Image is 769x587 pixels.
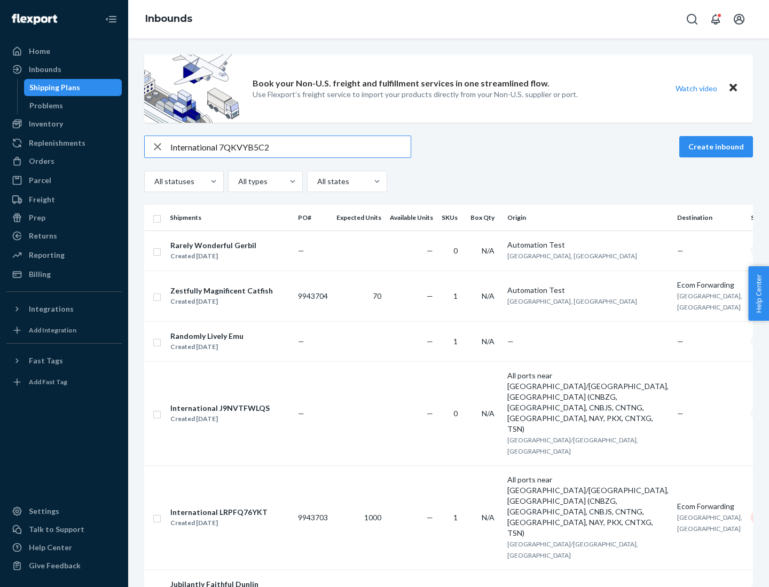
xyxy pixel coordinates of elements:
[170,414,270,424] div: Created [DATE]
[453,291,458,300] span: 1
[364,513,381,522] span: 1000
[12,14,57,25] img: Flexport logo
[6,521,122,538] a: Talk to Support
[507,370,669,434] div: All ports near [GEOGRAPHIC_DATA]/[GEOGRAPHIC_DATA], [GEOGRAPHIC_DATA] (CNBZG, [GEOGRAPHIC_DATA], ...
[6,209,122,226] a: Prep
[298,246,304,255] span: —
[253,77,550,90] p: Book your Non-U.S. freight and fulfillment services in one streamlined flow.
[29,524,84,535] div: Talk to Support
[677,409,684,418] span: —
[507,297,637,305] span: [GEOGRAPHIC_DATA], [GEOGRAPHIC_DATA]
[170,518,268,528] div: Created [DATE]
[170,251,256,261] div: Created [DATE]
[29,542,72,553] div: Help Center
[294,205,332,231] th: PO#
[6,191,122,208] a: Freight
[166,205,294,231] th: Shipments
[386,205,437,231] th: Available Units
[170,136,411,157] input: Search inbounds by name, destination, msku...
[298,337,304,346] span: —
[453,409,458,418] span: 0
[507,240,669,250] div: Automation Test
[482,409,495,418] span: N/A
[170,342,244,352] div: Created [DATE]
[6,322,122,339] a: Add Integration
[29,326,76,335] div: Add Integration
[24,97,122,114] a: Problems
[482,291,495,300] span: N/A
[170,331,244,342] div: Randomly Lively Emu
[677,280,742,290] div: Ecom Forwarding
[29,46,50,57] div: Home
[669,81,724,96] button: Watch video
[705,9,726,30] button: Open notifications
[29,175,51,186] div: Parcel
[677,513,742,533] span: [GEOGRAPHIC_DATA], [GEOGRAPHIC_DATA]
[507,474,669,538] div: All ports near [GEOGRAPHIC_DATA]/[GEOGRAPHIC_DATA], [GEOGRAPHIC_DATA] (CNBZG, [GEOGRAPHIC_DATA], ...
[137,4,201,35] ol: breadcrumbs
[6,61,122,78] a: Inbounds
[6,300,122,318] button: Integrations
[437,205,466,231] th: SKUs
[29,138,85,148] div: Replenishments
[237,176,238,187] input: All types
[673,205,747,231] th: Destination
[29,194,55,205] div: Freight
[29,118,63,129] div: Inventory
[427,246,433,255] span: —
[332,205,386,231] th: Expected Units
[170,285,273,296] div: Zestfully Magnificent Catfish
[153,176,154,187] input: All statuses
[482,513,495,522] span: N/A
[6,134,122,152] a: Replenishments
[6,43,122,60] a: Home
[170,296,273,307] div: Created [DATE]
[507,252,637,260] span: [GEOGRAPHIC_DATA], [GEOGRAPHIC_DATA]
[482,246,495,255] span: N/A
[29,231,57,241] div: Returns
[29,377,67,386] div: Add Fast Tag
[6,266,122,283] a: Billing
[453,246,458,255] span: 0
[24,79,122,96] a: Shipping Plans
[681,9,703,30] button: Open Search Box
[294,271,332,321] td: 9943704
[6,374,122,391] a: Add Fast Tag
[482,337,495,346] span: N/A
[170,403,270,414] div: International J9NVTFWLQS
[100,9,122,30] button: Close Navigation
[728,9,750,30] button: Open account menu
[677,501,742,512] div: Ecom Forwarding
[29,64,61,75] div: Inbounds
[373,291,381,300] span: 70
[677,246,684,255] span: —
[145,13,192,25] a: Inbounds
[427,409,433,418] span: —
[29,506,59,517] div: Settings
[29,212,45,223] div: Prep
[677,292,742,311] span: [GEOGRAPHIC_DATA], [GEOGRAPHIC_DATA]
[6,352,122,369] button: Fast Tags
[29,250,65,260] div: Reporting
[503,205,673,231] th: Origin
[507,540,638,559] span: [GEOGRAPHIC_DATA]/[GEOGRAPHIC_DATA], [GEOGRAPHIC_DATA]
[6,153,122,170] a: Orders
[316,176,317,187] input: All states
[6,172,122,189] a: Parcel
[29,560,81,571] div: Give Feedback
[677,337,684,346] span: —
[29,269,51,280] div: Billing
[6,557,122,574] button: Give Feedback
[29,156,54,166] div: Orders
[29,355,63,366] div: Fast Tags
[507,285,669,296] div: Automation Test
[6,247,122,264] a: Reporting
[466,205,503,231] th: Box Qty
[6,539,122,556] a: Help Center
[427,291,433,300] span: —
[453,513,458,522] span: 1
[427,337,433,346] span: —
[427,513,433,522] span: —
[748,266,769,321] button: Help Center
